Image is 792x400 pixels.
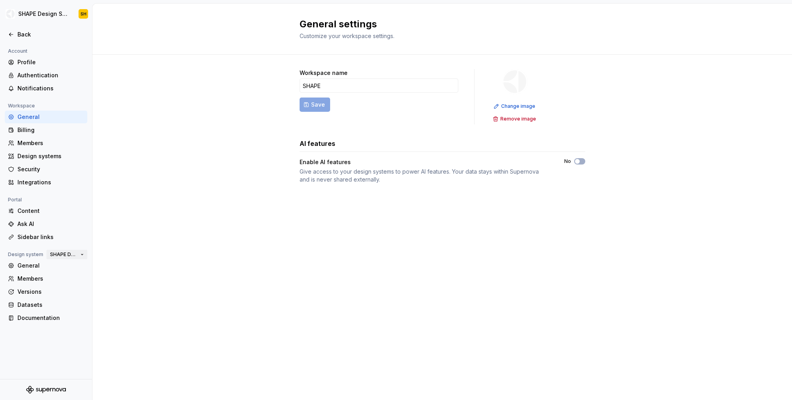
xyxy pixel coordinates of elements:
[5,111,87,123] a: General
[5,259,87,272] a: General
[300,69,348,77] label: Workspace name
[17,71,84,79] div: Authentication
[17,84,84,92] div: Notifications
[2,5,90,23] button: SHAPE Design SystemSH
[5,218,87,230] a: Ask AI
[17,301,84,309] div: Datasets
[5,299,87,311] a: Datasets
[17,139,84,147] div: Members
[17,126,84,134] div: Billing
[17,275,84,283] div: Members
[300,18,576,31] h2: General settings
[5,101,38,111] div: Workspace
[18,10,69,18] div: SHAPE Design System
[300,139,335,148] h3: AI features
[6,9,15,19] img: 1131f18f-9b94-42a4-847a-eabb54481545.png
[17,113,84,121] div: General
[17,178,84,186] div: Integrations
[490,113,540,124] button: Remove image
[17,220,84,228] div: Ask AI
[5,56,87,69] a: Profile
[5,137,87,149] a: Members
[5,124,87,136] a: Billing
[491,101,539,112] button: Change image
[17,314,84,322] div: Documentation
[5,205,87,217] a: Content
[5,231,87,243] a: Sidebar links
[5,150,87,163] a: Design systems
[5,46,31,56] div: Account
[5,69,87,82] a: Authentication
[5,312,87,324] a: Documentation
[5,82,87,95] a: Notifications
[26,386,66,394] svg: Supernova Logo
[500,116,536,122] span: Remove image
[502,69,528,94] img: 1131f18f-9b94-42a4-847a-eabb54481545.png
[17,152,84,160] div: Design systems
[17,207,84,215] div: Content
[17,58,84,66] div: Profile
[17,233,84,241] div: Sidebar links
[564,158,571,165] label: No
[300,158,550,166] div: Enable AI features
[5,195,25,205] div: Portal
[501,103,535,109] span: Change image
[17,31,84,38] div: Back
[5,163,87,176] a: Security
[300,33,394,39] span: Customize your workspace settings.
[5,272,87,285] a: Members
[17,165,84,173] div: Security
[17,262,84,270] div: General
[17,288,84,296] div: Versions
[50,251,77,258] span: SHAPE Design System
[5,28,87,41] a: Back
[5,285,87,298] a: Versions
[81,11,87,17] div: SH
[5,176,87,189] a: Integrations
[5,250,46,259] div: Design system
[300,168,550,184] div: Give access to your design systems to power AI features. Your data stays within Supernova and is ...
